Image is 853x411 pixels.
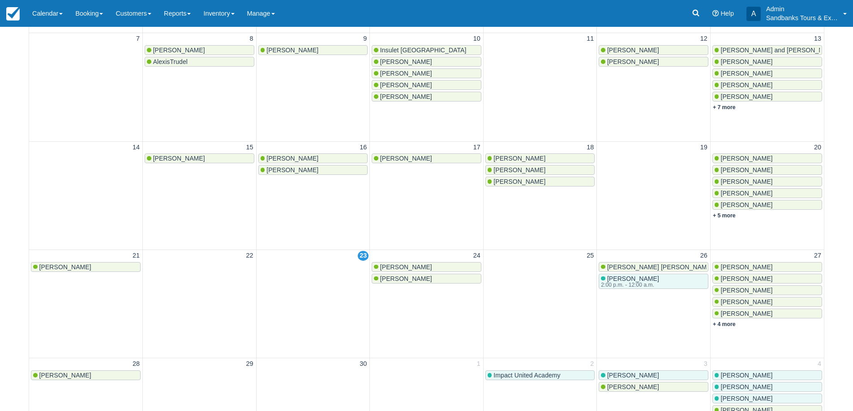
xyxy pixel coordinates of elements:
[39,372,91,379] span: [PERSON_NAME]
[358,143,369,153] a: 16
[712,80,822,90] a: [PERSON_NAME]
[720,287,772,294] span: [PERSON_NAME]
[720,155,772,162] span: [PERSON_NAME]
[720,395,772,402] span: [PERSON_NAME]
[153,155,205,162] span: [PERSON_NAME]
[720,93,772,100] span: [PERSON_NAME]
[475,359,482,369] a: 1
[746,7,761,21] div: A
[493,178,545,185] span: [PERSON_NAME]
[712,165,822,175] a: [PERSON_NAME]
[720,201,772,208] span: [PERSON_NAME]
[372,68,481,78] a: [PERSON_NAME]
[493,166,545,174] span: [PERSON_NAME]
[712,394,822,403] a: [PERSON_NAME]
[358,359,369,369] a: 30
[712,177,822,186] a: [PERSON_NAME]
[712,10,719,17] i: Help
[131,143,141,153] a: 14
[244,251,255,261] a: 22
[145,45,254,55] a: [PERSON_NAME]
[712,57,822,67] a: [PERSON_NAME]
[601,282,657,288] div: 2:00 p.m. - 12:00 a.m.
[372,80,481,90] a: [PERSON_NAME]
[131,251,141,261] a: 21
[380,275,432,282] span: [PERSON_NAME]
[699,34,709,44] a: 12
[588,359,596,369] a: 2
[358,251,369,261] a: 23
[599,382,708,392] a: [PERSON_NAME]
[266,155,318,162] span: [PERSON_NAME]
[472,34,482,44] a: 10
[720,47,839,54] span: [PERSON_NAME] and [PERSON_NAME]
[720,58,772,65] span: [PERSON_NAME]
[145,153,254,163] a: [PERSON_NAME]
[380,58,432,65] span: [PERSON_NAME]
[712,370,822,380] a: [PERSON_NAME]
[812,143,823,153] a: 20
[712,285,822,295] a: [PERSON_NAME]
[607,383,659,390] span: [PERSON_NAME]
[244,143,255,153] a: 15
[599,262,708,272] a: [PERSON_NAME] [PERSON_NAME]
[720,166,772,174] span: [PERSON_NAME]
[720,275,772,282] span: [PERSON_NAME]
[153,58,188,65] span: AlexisTrudel
[380,155,432,162] span: [PERSON_NAME]
[585,143,596,153] a: 18
[712,274,822,284] a: [PERSON_NAME]
[720,190,772,197] span: [PERSON_NAME]
[712,153,822,163] a: [PERSON_NAME]
[372,45,481,55] a: Insulet [GEOGRAPHIC_DATA]
[472,143,482,153] a: 17
[766,13,838,22] p: Sandbanks Tours & Experiences
[361,34,369,44] a: 9
[134,34,141,44] a: 7
[372,153,481,163] a: [PERSON_NAME]
[266,166,318,174] span: [PERSON_NAME]
[699,143,709,153] a: 19
[585,251,596,261] a: 25
[485,165,595,175] a: [PERSON_NAME]
[472,251,482,261] a: 24
[712,262,822,272] a: [PERSON_NAME]
[607,275,659,282] span: [PERSON_NAME]
[380,81,432,89] span: [PERSON_NAME]
[380,47,467,54] span: Insulet [GEOGRAPHIC_DATA]
[702,359,709,369] a: 3
[712,92,822,102] a: [PERSON_NAME]
[720,383,772,390] span: [PERSON_NAME]
[607,263,713,271] span: [PERSON_NAME] [PERSON_NAME]
[713,321,736,327] a: + 4 more
[712,200,822,210] a: [PERSON_NAME]
[372,274,481,284] a: [PERSON_NAME]
[380,93,432,100] span: [PERSON_NAME]
[39,263,91,271] span: [PERSON_NAME]
[31,370,141,380] a: [PERSON_NAME]
[720,10,734,17] span: Help
[145,57,254,67] a: AlexisTrudel
[258,165,368,175] a: [PERSON_NAME]
[720,81,772,89] span: [PERSON_NAME]
[6,7,20,21] img: checkfront-main-nav-mini-logo.png
[713,212,736,219] a: + 5 more
[493,372,560,379] span: Impact United Academy
[720,310,772,317] span: [PERSON_NAME]
[812,34,823,44] a: 13
[599,274,708,289] a: [PERSON_NAME]2:00 p.m. - 12:00 a.m.
[244,359,255,369] a: 29
[712,382,822,392] a: [PERSON_NAME]
[599,57,708,67] a: [PERSON_NAME]
[720,263,772,271] span: [PERSON_NAME]
[720,70,772,77] span: [PERSON_NAME]
[248,34,255,44] a: 8
[372,262,481,272] a: [PERSON_NAME]
[258,45,368,55] a: [PERSON_NAME]
[712,68,822,78] a: [PERSON_NAME]
[372,57,481,67] a: [PERSON_NAME]
[712,45,822,55] a: [PERSON_NAME] and [PERSON_NAME]
[131,359,141,369] a: 28
[258,153,368,163] a: [PERSON_NAME]
[153,47,205,54] span: [PERSON_NAME]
